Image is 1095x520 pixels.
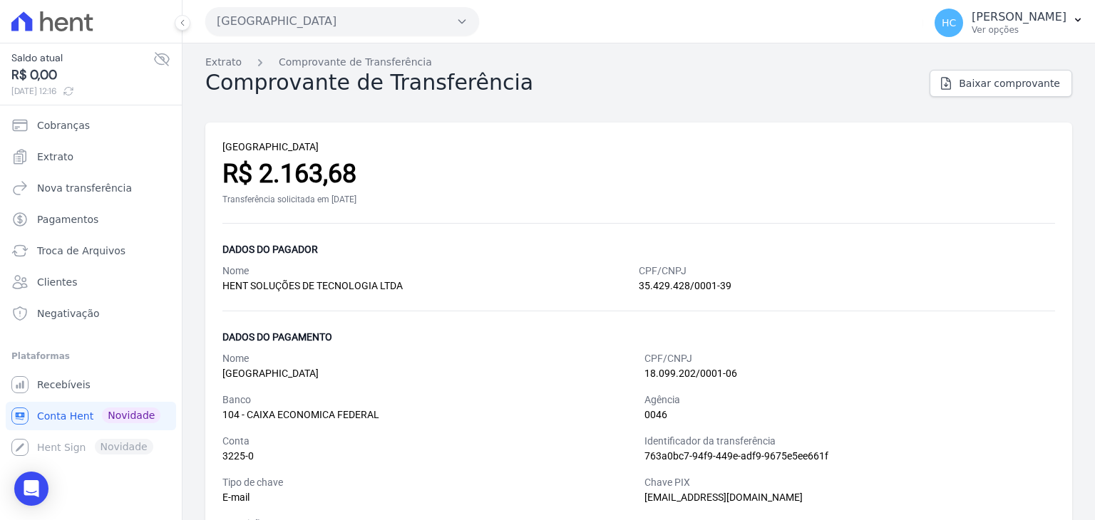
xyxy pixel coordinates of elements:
div: Dados do pagamento [222,328,1055,345]
span: Baixar comprovante [959,76,1060,90]
a: Extrato [6,142,176,171]
span: R$ 0,00 [11,66,153,85]
nav: Sidebar [11,111,170,462]
div: Identificador da transferência [644,434,1055,449]
div: [GEOGRAPHIC_DATA] [222,366,633,381]
div: Nome [222,264,639,279]
a: Pagamentos [6,205,176,234]
div: Plataformas [11,348,170,365]
a: Comprovante de Transferência [279,55,432,70]
span: Conta Hent [37,409,93,423]
div: Transferência solicitada em [DATE] [222,193,1055,206]
div: Banco [222,392,633,407]
div: 3225-0 [222,449,633,464]
div: Nome [222,351,633,366]
div: CPF/CNPJ [644,351,1055,366]
span: Troca de Arquivos [37,244,125,258]
span: HC [942,18,956,28]
a: Conta Hent Novidade [6,402,176,430]
div: 18.099.202/0001-06 [644,366,1055,381]
div: Chave PIX [644,475,1055,490]
p: [PERSON_NAME] [972,10,1066,24]
div: 35.429.428/0001-39 [639,279,1055,293]
div: E-mail [222,490,633,505]
div: Open Intercom Messenger [14,472,48,506]
div: CPF/CNPJ [639,264,1055,279]
a: Clientes [6,268,176,296]
div: Tipo de chave [222,475,633,490]
span: Clientes [37,275,77,289]
span: Cobranças [37,118,90,132]
a: Nova transferência [6,174,176,202]
a: Troca de Arquivos [6,236,176,265]
nav: Breadcrumb [205,55,1072,70]
span: Novidade [102,407,160,423]
div: [GEOGRAPHIC_DATA] [222,140,1055,155]
span: Recebíveis [37,378,91,392]
div: HENT SOLUÇÕES DE TECNOLOGIA LTDA [222,279,639,293]
span: Nova transferência [37,181,132,195]
a: Cobranças [6,111,176,140]
div: 763a0bc7-94f9-449e-adf9-9675e5ee661f [644,449,1055,464]
p: Ver opções [972,24,1066,36]
a: Negativação [6,299,176,328]
div: 0046 [644,407,1055,422]
a: Baixar comprovante [930,70,1072,97]
div: [EMAIL_ADDRESS][DOMAIN_NAME] [644,490,1055,505]
a: Extrato [205,55,242,70]
span: Negativação [37,306,100,321]
button: [GEOGRAPHIC_DATA] [205,7,479,36]
div: Conta [222,434,633,449]
div: Agência [644,392,1055,407]
div: R$ 2.163,68 [222,155,1055,193]
span: Extrato [37,150,73,164]
button: HC [PERSON_NAME] Ver opções [923,3,1095,43]
div: Dados do pagador [222,241,1055,258]
span: Saldo atual [11,51,153,66]
span: [DATE] 12:16 [11,85,153,98]
span: Pagamentos [37,212,98,227]
a: Recebíveis [6,370,176,399]
h2: Comprovante de Transferência [205,70,533,95]
div: 104 - CAIXA ECONOMICA FEDERAL [222,407,633,422]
